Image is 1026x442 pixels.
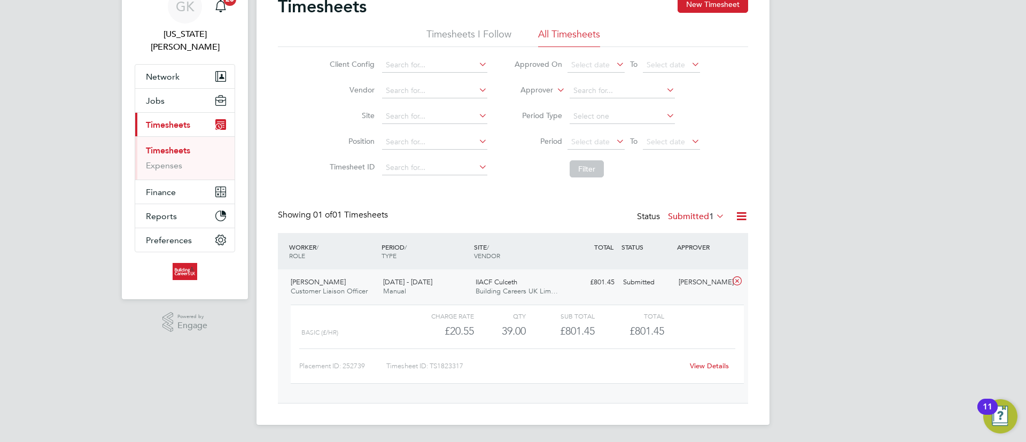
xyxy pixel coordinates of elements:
[571,137,610,146] span: Select date
[674,274,730,291] div: [PERSON_NAME]
[177,312,207,321] span: Powered by
[146,145,190,156] a: Timesheets
[135,65,235,88] button: Network
[135,28,235,53] span: Georgia King
[627,134,641,148] span: To
[327,85,375,95] label: Vendor
[627,57,641,71] span: To
[487,243,489,251] span: /
[316,243,318,251] span: /
[570,160,604,177] button: Filter
[474,251,500,260] span: VENDOR
[570,83,675,98] input: Search for...
[146,160,182,170] a: Expenses
[313,210,332,220] span: 01 of
[382,160,487,175] input: Search for...
[135,180,235,204] button: Finance
[382,109,487,124] input: Search for...
[570,109,675,124] input: Select one
[983,399,1017,433] button: Open Resource Center, 11 new notifications
[382,251,397,260] span: TYPE
[405,243,407,251] span: /
[135,89,235,112] button: Jobs
[146,187,176,197] span: Finance
[690,361,729,370] a: View Details
[514,59,562,69] label: Approved On
[327,162,375,172] label: Timesheet ID
[327,111,375,120] label: Site
[709,211,714,222] span: 1
[674,237,730,257] div: APPROVER
[146,235,192,245] span: Preferences
[379,237,471,265] div: PERIOD
[405,309,474,322] div: Charge rate
[595,309,664,322] div: Total
[382,58,487,73] input: Search for...
[471,237,564,265] div: SITE
[474,309,526,322] div: QTY
[426,28,511,47] li: Timesheets I Follow
[983,407,992,421] div: 11
[514,111,562,120] label: Period Type
[135,263,235,280] a: Go to home page
[146,211,177,221] span: Reports
[647,60,685,69] span: Select date
[668,211,725,222] label: Submitted
[291,286,368,296] span: Customer Liaison Officer
[514,136,562,146] label: Period
[474,322,526,340] div: 39.00
[135,228,235,252] button: Preferences
[327,59,375,69] label: Client Config
[146,72,180,82] span: Network
[594,243,613,251] span: TOTAL
[173,263,197,280] img: buildingcareersuk-logo-retina.png
[538,28,600,47] li: All Timesheets
[629,324,664,337] span: £801.45
[327,136,375,146] label: Position
[382,135,487,150] input: Search for...
[177,321,207,330] span: Engage
[135,204,235,228] button: Reports
[526,309,595,322] div: Sub Total
[476,277,517,286] span: IIACF Culceth
[146,120,190,130] span: Timesheets
[526,322,595,340] div: £801.45
[162,312,208,332] a: Powered byEngage
[637,210,727,224] div: Status
[291,277,346,286] span: [PERSON_NAME]
[289,251,305,260] span: ROLE
[383,277,432,286] span: [DATE] - [DATE]
[505,85,553,96] label: Approver
[647,137,685,146] span: Select date
[135,136,235,180] div: Timesheets
[619,237,674,257] div: STATUS
[386,358,683,375] div: Timesheet ID: TS1823317
[286,237,379,265] div: WORKER
[278,210,390,221] div: Showing
[383,286,406,296] span: Manual
[301,329,338,336] span: BAsic (£/HR)
[405,322,474,340] div: £20.55
[146,96,165,106] span: Jobs
[299,358,386,375] div: Placement ID: 252739
[619,274,674,291] div: Submitted
[313,210,388,220] span: 01 Timesheets
[382,83,487,98] input: Search for...
[476,286,558,296] span: Building Careers UK Lim…
[135,113,235,136] button: Timesheets
[563,274,619,291] div: £801.45
[571,60,610,69] span: Select date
